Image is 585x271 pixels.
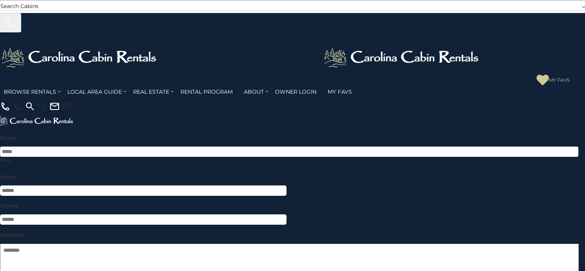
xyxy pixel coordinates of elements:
span: My Favs [549,77,570,89]
a: My Favs [537,74,572,86]
a: Local Area Guide [63,86,126,97]
img: mail-regular-white.png [49,101,60,112]
a: Real Estate [129,86,173,97]
span: × [580,110,583,118]
img: White-1-2.png [322,46,482,69]
img: phone-regular-black.png [12,101,23,112]
a: My Favs [324,86,356,97]
img: search-regular-black.png [37,101,48,112]
a: About [240,86,268,97]
img: search-regular-white.png [25,101,35,112]
img: Blue-2.png [161,46,321,69]
label: First [0,157,578,163]
a: Rental Program [177,86,237,97]
a: Owner Login [271,86,320,97]
img: mail-regular-black.png [62,101,72,112]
